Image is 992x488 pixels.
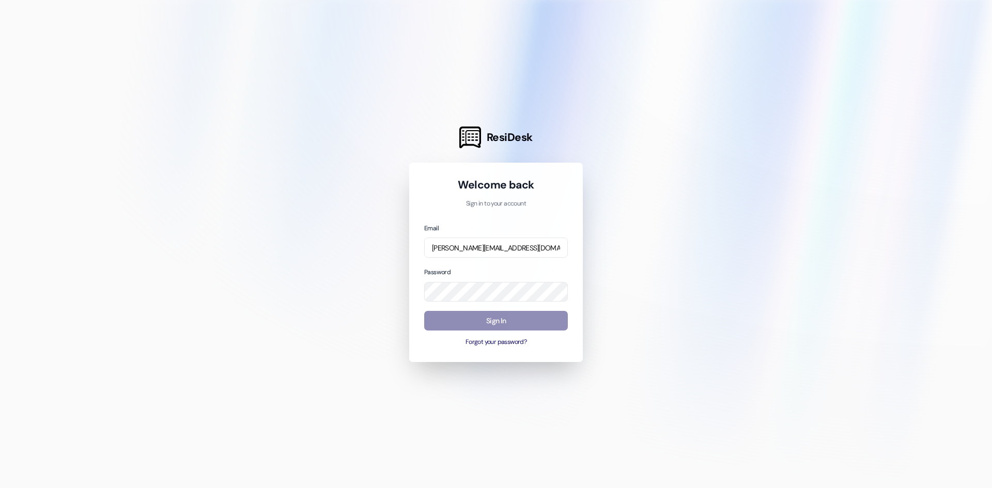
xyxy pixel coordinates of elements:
button: Sign In [424,311,568,331]
button: Forgot your password? [424,338,568,347]
label: Password [424,268,451,276]
span: ResiDesk [487,130,533,145]
label: Email [424,224,439,232]
img: ResiDesk Logo [459,127,481,148]
p: Sign in to your account [424,199,568,209]
input: name@example.com [424,238,568,258]
h1: Welcome back [424,178,568,192]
